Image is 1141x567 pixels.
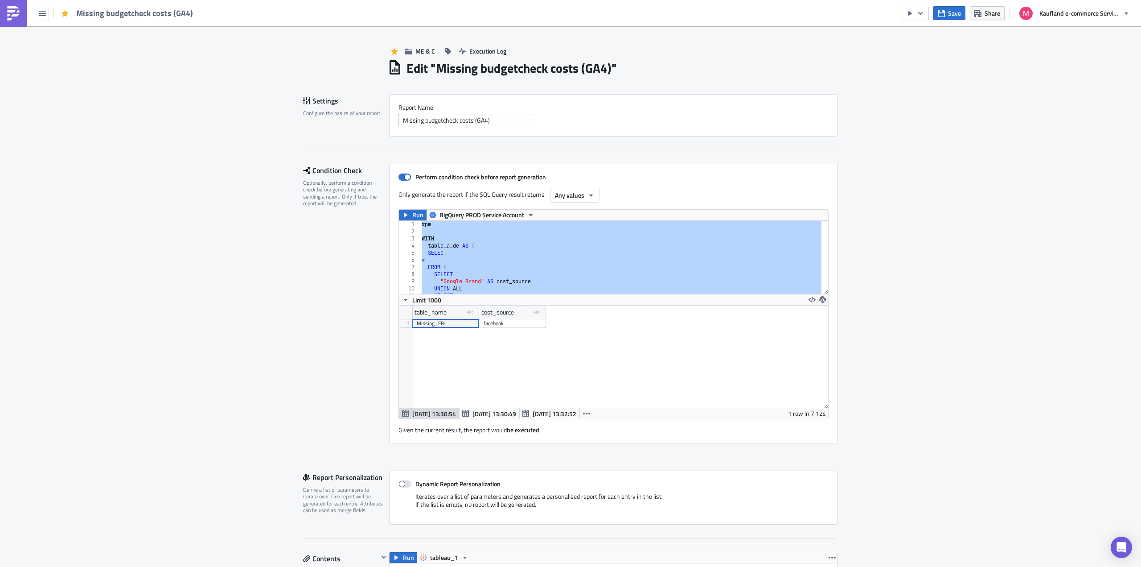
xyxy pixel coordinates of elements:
strong: Perform condition check before report generation [415,172,546,182]
h1: Edit " Missing budgetcheck costs (GA4) " [406,60,617,76]
div: 3 [399,235,420,242]
a: Overview of missing BudgetCheck costs (last 40 days) [28,30,178,37]
label: Only generate the report if the SQL Query result returns [398,188,546,201]
p: :new: *Missing budgetcheck cost alert* :flying_money_parrot: [4,4,426,11]
button: Run [399,210,427,220]
div: Given the current result, the report would [398,419,829,434]
span: Kaufland e-commerce Services GmbH & Co. KG [1039,8,1120,18]
div: Settings [303,94,389,108]
div: Define a list of parameters to iterate over. One report will be generated for each entry. Attribu... [303,486,383,514]
button: [DATE] 13:30:49 [459,408,520,419]
div: Missing_FR: [417,319,475,328]
button: Kaufland e-commerce Services GmbH & Co. KG [1014,4,1134,23]
a: Overview of missing external data [28,60,121,67]
button: Execution Log [455,44,511,58]
span: BigQuery PROD Service Account [439,210,524,220]
div: 1 [399,221,420,228]
span: Share [985,8,1000,18]
button: Any values [550,188,599,203]
span: [DATE] 13:30:49 [472,409,516,418]
span: :tableau: [4,79,28,87]
div: 6 [399,257,420,264]
div: Optionally, perform a condition check before generating and sending a report. Only if true, the r... [303,179,383,207]
span: tableau_1 [430,552,458,563]
span: @kerstin.schleffler [57,13,108,21]
span: Other cost related dashboards: [4,50,89,57]
div: table_name [415,306,447,319]
div: Report Personalization [303,471,389,484]
div: 2 [399,228,420,235]
div: 9 [399,278,420,285]
strong: Dynamic Report Personalization [415,479,501,488]
body: Rich Text Area. Press ALT-0 for help. [4,4,426,87]
button: BigQuery PROD Service Account [426,210,538,220]
span: :tableau: [4,60,28,67]
button: Limit 1000 [399,294,444,305]
span: Any values [555,190,584,200]
img: Avatar [1018,6,1034,21]
button: Run [390,552,417,563]
div: Contents [303,552,378,565]
div: 4 [399,242,420,249]
span: Run [403,552,414,563]
div: 5 [399,249,420,257]
strong: be executed [507,425,539,435]
img: PushMetrics [6,6,21,21]
label: Report Nam﻿e [398,103,829,112]
div: Open Intercom Messenger [1111,537,1132,558]
button: Share [970,6,1005,20]
div: Configure the basics of your report. [303,110,383,116]
div: 7 [399,264,420,271]
span: Missing budgetcheck costs (GA4) [76,8,194,18]
button: [DATE] 13:32:52 [519,408,580,419]
div: 8 [399,271,420,278]
button: ME & C [401,44,439,58]
div: facebook [484,319,542,328]
button: [DATE] 13:30:54 [399,408,460,419]
div: cost_source [481,306,514,319]
span: [DATE] 13:32:52 [533,409,576,418]
span: @michaela.[PERSON_NAME] [108,13,193,21]
span: Save [948,8,961,18]
a: Overview of campaigns with missing cost data [28,79,155,87]
span: ME & C [415,46,435,56]
span: :tableau: [4,30,28,37]
a: Suspicous 0€ costs [28,70,82,77]
span: Run [412,210,423,220]
span: @karsten.muschke [4,13,57,21]
button: Save [933,6,965,20]
button: Hide content [378,552,389,563]
span: Limit 1000 [412,295,441,305]
div: Iterates over a list of parameters and generates a personalised report for each entry in the list... [398,493,829,515]
span: Execution Log [469,46,506,56]
span: [DATE] 13:30:54 [412,409,456,418]
div: 10 [399,285,420,292]
div: 1 row in 7.12s [788,408,826,419]
div: Condition Check [303,164,389,177]
button: tableau_1 [417,552,472,563]
span: :tableau: [4,70,28,77]
div: 11 [399,292,420,299]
